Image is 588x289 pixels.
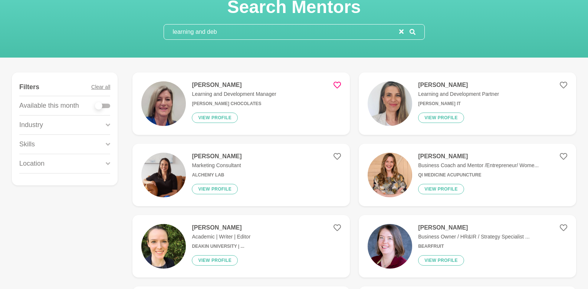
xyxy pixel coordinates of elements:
[418,184,464,194] button: View profile
[368,81,412,126] img: 693b96eccddd06802ce26c106ca9803613a60666-532x654.jpg
[192,233,250,241] p: Academic | Writer | Editor
[418,224,529,231] h4: [PERSON_NAME]
[418,255,464,266] button: View profile
[19,101,79,111] p: Available this month
[164,25,399,39] input: Search mentors
[141,224,186,269] img: e6fe36d68e81e10b8b39b1802dafca6998e23e77-2316x2317.jpg
[418,113,464,123] button: View profile
[192,172,242,178] h6: Alchemy Lab
[141,81,186,126] img: 07595bdb60fe115647dc46bb6f4e34776e44ddad-1980x2640.jpg
[418,162,539,169] p: Business Coach and Mentor /Entrepreneur/ Wome...
[192,113,238,123] button: View profile
[19,139,35,149] p: Skills
[19,159,45,169] p: Location
[368,153,412,197] img: 5930dc5e747311e101d552d9d4c780a562b24b84-998x1500.jpg
[418,244,529,249] h6: Bearfruit
[418,153,539,160] h4: [PERSON_NAME]
[359,144,576,206] a: [PERSON_NAME]Business Coach and Mentor /Entrepreneur/ Wome...Qi Medicine AcupunctureView profile
[192,224,250,231] h4: [PERSON_NAME]
[192,81,276,89] h4: [PERSON_NAME]
[192,255,238,266] button: View profile
[192,184,238,194] button: View profile
[418,90,499,98] p: Learning and Development Partner
[132,215,350,277] a: [PERSON_NAME]Academic | Writer | EditorDeakin University | ...View profile
[141,153,186,197] img: 444c3b8c2a104ac0dd604dd25847effcb2036933-1024x1325.jpg
[418,81,499,89] h4: [PERSON_NAME]
[359,72,576,135] a: [PERSON_NAME]Learning and Development Partner[PERSON_NAME] ITView profile
[192,162,242,169] p: Marketing Consultant
[19,83,39,91] h4: Filters
[359,215,576,277] a: [PERSON_NAME]Business Owner / HR&IR / Strategy Specialist ...BearfruitView profile
[192,90,276,98] p: Learning and Development Manager
[19,120,43,130] p: Industry
[192,153,242,160] h4: [PERSON_NAME]
[192,101,276,107] h6: [PERSON_NAME] Chocolates
[418,101,499,107] h6: [PERSON_NAME] IT
[192,244,250,249] h6: Deakin University | ...
[418,233,529,241] p: Business Owner / HR&IR / Strategy Specialist ...
[91,78,110,96] button: Clear all
[368,224,412,269] img: dd163058a1fda4f3270fd1e9d5460f5030d2ec92-3022x3600.jpg
[418,172,539,178] h6: Qi Medicine Acupuncture
[132,144,350,206] a: [PERSON_NAME]Marketing ConsultantAlchemy LabView profile
[132,72,350,135] a: [PERSON_NAME]Learning and Development Manager[PERSON_NAME] ChocolatesView profile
